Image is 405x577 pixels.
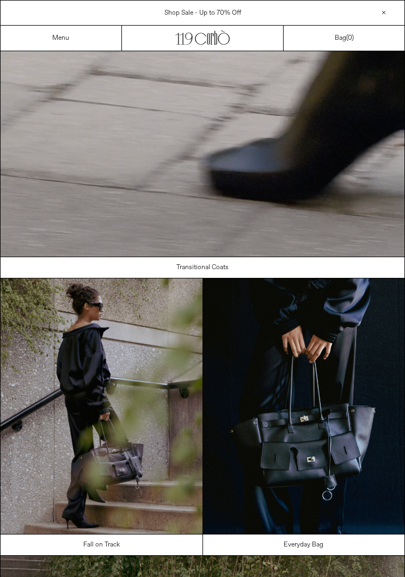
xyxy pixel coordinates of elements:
a: Fall on Track [1,535,203,555]
a: Your browser does not support the video tag. [1,251,404,259]
a: Bag() [335,33,354,43]
video: Your browser does not support the video tag. [1,51,404,257]
a: Transitional Coats [1,257,405,278]
a: Shop Sale - Up to 70% Off [164,9,241,17]
span: ) [348,34,354,42]
a: Menu [52,34,69,42]
span: 0 [348,34,352,42]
